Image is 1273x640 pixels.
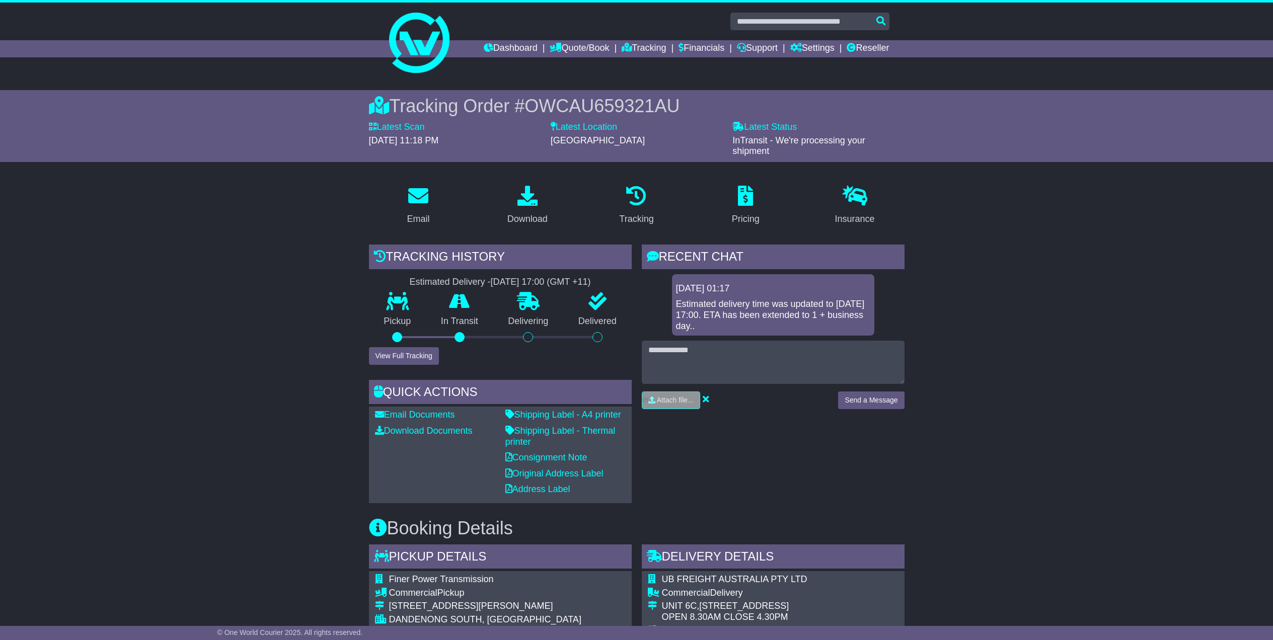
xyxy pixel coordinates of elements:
div: [GEOGRAPHIC_DATA], [GEOGRAPHIC_DATA] [662,625,856,636]
div: Tracking Order # [369,95,905,117]
div: Pricing [732,212,760,226]
div: Estimated delivery time was updated to [DATE] 17:00. ETA has been extended to 1 + business day.. [676,299,870,332]
span: Finer Power Transmission [389,574,494,584]
span: [DATE] 11:18 PM [369,135,439,145]
a: Financials [679,40,724,57]
a: Email Documents [375,410,455,420]
label: Latest Status [732,122,797,133]
span: © One World Courier 2025. All rights reserved. [217,628,363,636]
p: Pickup [369,316,426,327]
button: Send a Message [838,391,904,409]
div: DANDENONG SOUTH, [GEOGRAPHIC_DATA] [389,614,615,625]
a: Quote/Book [550,40,609,57]
label: Latest Scan [369,122,425,133]
a: Consignment Note [505,452,587,462]
span: InTransit - We're processing your shipment [732,135,865,156]
div: Pickup Details [369,544,632,572]
a: Address Label [505,484,570,494]
div: [STREET_ADDRESS][PERSON_NAME] [389,601,615,612]
span: Commercial [662,588,710,598]
label: Latest Location [551,122,617,133]
div: Delivery [662,588,856,599]
a: Support [737,40,778,57]
a: Tracking [613,182,660,229]
a: Shipping Label - Thermal printer [505,426,616,447]
div: Delivery Details [642,544,905,572]
a: Reseller [847,40,889,57]
div: Tracking history [369,245,632,272]
div: Pickup [389,588,615,599]
div: [DATE] 17:00 (GMT +11) [491,277,591,288]
span: Commercial [389,588,437,598]
p: Delivered [563,316,632,327]
a: Download Documents [375,426,473,436]
div: Quick Actions [369,380,632,407]
a: Settings [790,40,835,57]
span: OWCAU659321AU [525,96,680,116]
p: In Transit [426,316,493,327]
div: Insurance [835,212,875,226]
a: Tracking [622,40,666,57]
h3: Booking Details [369,518,905,538]
div: [DATE] 01:17 [676,283,870,294]
a: Pricing [725,182,766,229]
div: Email [407,212,429,226]
div: Estimated Delivery - [369,277,632,288]
div: OPEN 8.30AM CLOSE 4.30PM [662,612,856,623]
div: Download [507,212,548,226]
div: Tracking [619,212,653,226]
a: Insurance [829,182,881,229]
a: Original Address Label [505,468,604,478]
button: View Full Tracking [369,347,439,365]
a: Dashboard [484,40,538,57]
div: UNIT 6C,[STREET_ADDRESS] [662,601,856,612]
a: Email [400,182,436,229]
span: [GEOGRAPHIC_DATA] [551,135,645,145]
div: RECENT CHAT [642,245,905,272]
p: Delivering [493,316,564,327]
a: Download [501,182,554,229]
a: Shipping Label - A4 printer [505,410,621,420]
span: UB FREIGHT AUSTRALIA PTY LTD [662,574,807,584]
